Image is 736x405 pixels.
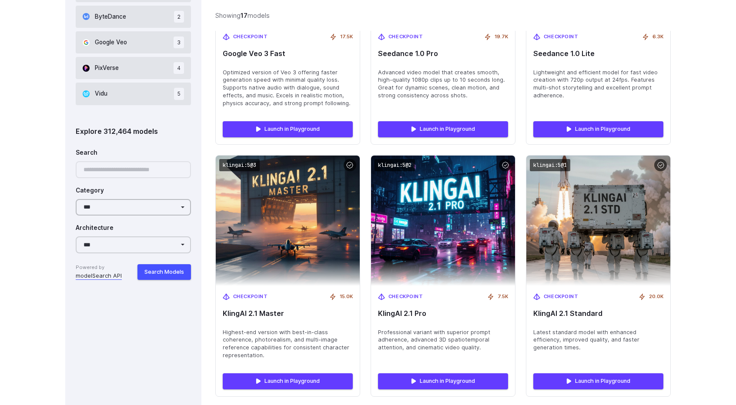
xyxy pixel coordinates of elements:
[95,12,126,22] span: ByteDance
[388,33,423,41] span: Checkpoint
[76,264,122,272] span: Powered by
[378,309,508,318] span: KlingAI 2.1 Pro
[223,50,353,58] span: Google Veo 3 Fast
[174,88,184,100] span: 5
[223,69,353,108] span: Optimized version of Veo 3 offering faster generation speed with minimal quality loss. Supports n...
[95,38,127,47] span: Google Veo
[95,89,107,99] span: Vidu
[95,63,119,73] span: PixVerse
[76,236,191,253] select: Architecture
[233,293,268,301] span: Checkpoint
[533,309,663,318] span: KlingAI 2.1 Standard
[174,62,184,74] span: 4
[223,309,353,318] span: KlingAI 2.1 Master
[223,373,353,389] a: Launch in Playground
[76,57,191,79] button: PixVerse 4
[375,159,415,172] code: klingai:5@2
[76,6,191,28] button: ByteDance 2
[533,373,663,389] a: Launch in Playground
[526,156,670,286] img: KlingAI 2.1 Standard
[76,272,122,280] a: modelSearch API
[76,199,191,216] select: Category
[533,50,663,58] span: Seedance 1.0 Lite
[76,186,104,196] label: Category
[340,293,353,301] span: 15.0K
[223,329,353,360] span: Highest-end version with best-in-class coherence, photorealism, and multi-image reference capabil...
[544,33,579,41] span: Checkpoint
[340,33,353,41] span: 17.5K
[76,31,191,53] button: Google Veo 3
[530,159,570,172] code: klingai:5@1
[241,12,248,19] strong: 17
[174,37,184,48] span: 3
[215,10,270,20] div: Showing models
[76,223,114,233] label: Architecture
[544,293,579,301] span: Checkpoint
[533,69,663,100] span: Lightweight and efficient model for fast video creation with 720p output at 24fps. Features multi...
[137,264,191,280] button: Search Models
[223,121,353,137] a: Launch in Playground
[378,69,508,100] span: Advanced video model that creates smooth, high-quality 1080p clips up to 10 seconds long. Great f...
[378,373,508,389] a: Launch in Playground
[174,11,184,23] span: 2
[378,121,508,137] a: Launch in Playground
[649,293,663,301] span: 20.0K
[533,121,663,137] a: Launch in Playground
[498,293,508,301] span: 7.5K
[76,148,97,158] label: Search
[378,329,508,352] span: Professional variant with superior prompt adherence, advanced 3D spatiotemporal attention, and ci...
[388,293,423,301] span: Checkpoint
[219,159,260,172] code: klingai:5@3
[378,50,508,58] span: Seedance 1.0 Pro
[216,156,360,286] img: KlingAI 2.1 Master
[495,33,508,41] span: 19.7K
[371,156,515,286] img: KlingAI 2.1 Pro
[652,33,663,41] span: 6.3K
[76,126,191,137] div: Explore 312,464 models
[533,329,663,352] span: Latest standard model with enhanced efficiency, improved quality, and faster generation times.
[76,83,191,105] button: Vidu 5
[233,33,268,41] span: Checkpoint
